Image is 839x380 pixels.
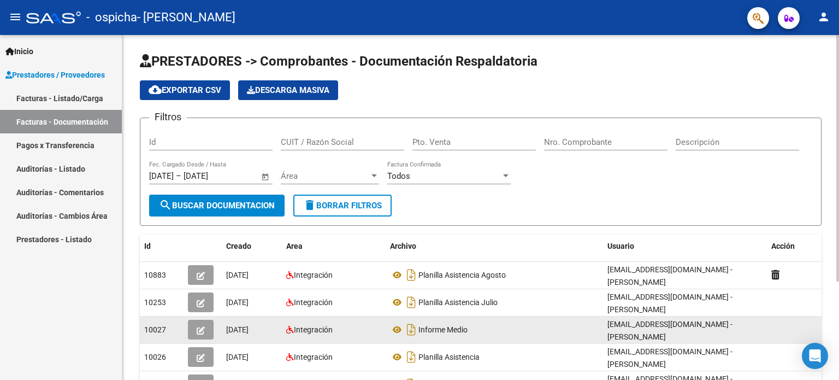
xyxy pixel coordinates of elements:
[238,80,338,100] button: Descarga Masiva
[226,353,249,361] span: [DATE]
[293,195,392,217] button: Borrar Filtros
[418,298,498,307] span: Planilla Asistencia Julio
[303,201,382,211] span: Borrar Filtros
[140,80,230,100] button: Exportar CSV
[607,265,732,287] span: [EMAIL_ADDRESS][DOMAIN_NAME] - [PERSON_NAME]
[176,171,181,181] span: –
[607,293,732,314] span: [EMAIL_ADDRESS][DOMAIN_NAME] - [PERSON_NAME]
[226,298,249,307] span: [DATE]
[603,235,767,258] datatable-header-cell: Usuario
[159,201,275,211] span: Buscar Documentacion
[149,195,285,217] button: Buscar Documentacion
[387,171,410,181] span: Todos
[418,271,506,279] span: Planilla Asistencia Agosto
[149,83,162,96] mat-icon: cloud_download
[294,298,333,307] span: Integración
[144,325,166,334] span: 10027
[5,69,105,81] span: Prestadores / Proveedores
[238,80,338,100] app-download-masive: Descarga masiva de comprobantes (adjuntos)
[817,10,830,24] mat-icon: person
[149,85,221,95] span: Exportar CSV
[802,343,828,369] div: Open Intercom Messenger
[184,171,237,181] input: Fecha fin
[386,235,603,258] datatable-header-cell: Archivo
[226,242,251,250] span: Creado
[771,242,795,250] span: Acción
[418,325,468,334] span: Informe Medio
[137,5,235,30] span: - [PERSON_NAME]
[144,242,151,250] span: Id
[86,5,137,30] span: - ospicha
[247,85,329,95] span: Descarga Masiva
[259,171,272,183] button: Open calendar
[607,320,732,341] span: [EMAIL_ADDRESS][DOMAIN_NAME] - [PERSON_NAME]
[226,325,249,334] span: [DATE]
[404,348,418,366] i: Descargar documento
[607,242,634,250] span: Usuario
[149,171,174,181] input: Fecha inicio
[144,353,166,361] span: 10026
[294,353,333,361] span: Integración
[9,10,22,24] mat-icon: menu
[159,198,172,212] mat-icon: search
[149,109,187,125] h3: Filtros
[222,235,282,258] datatable-header-cell: Creado
[418,353,480,361] span: Planilla Asistencia
[282,235,386,258] datatable-header-cell: Area
[286,242,303,250] span: Area
[5,45,33,57] span: Inicio
[144,271,166,279] span: 10883
[140,235,184,258] datatable-header-cell: Id
[303,198,316,212] mat-icon: delete
[767,235,822,258] datatable-header-cell: Acción
[607,347,732,369] span: [EMAIL_ADDRESS][DOMAIN_NAME] - [PERSON_NAME]
[144,298,166,307] span: 10253
[294,271,333,279] span: Integración
[294,325,333,334] span: Integración
[140,54,537,69] span: PRESTADORES -> Comprobantes - Documentación Respaldatoria
[404,294,418,311] i: Descargar documento
[281,171,369,181] span: Área
[404,266,418,284] i: Descargar documento
[226,271,249,279] span: [DATE]
[404,321,418,338] i: Descargar documento
[390,242,416,250] span: Archivo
